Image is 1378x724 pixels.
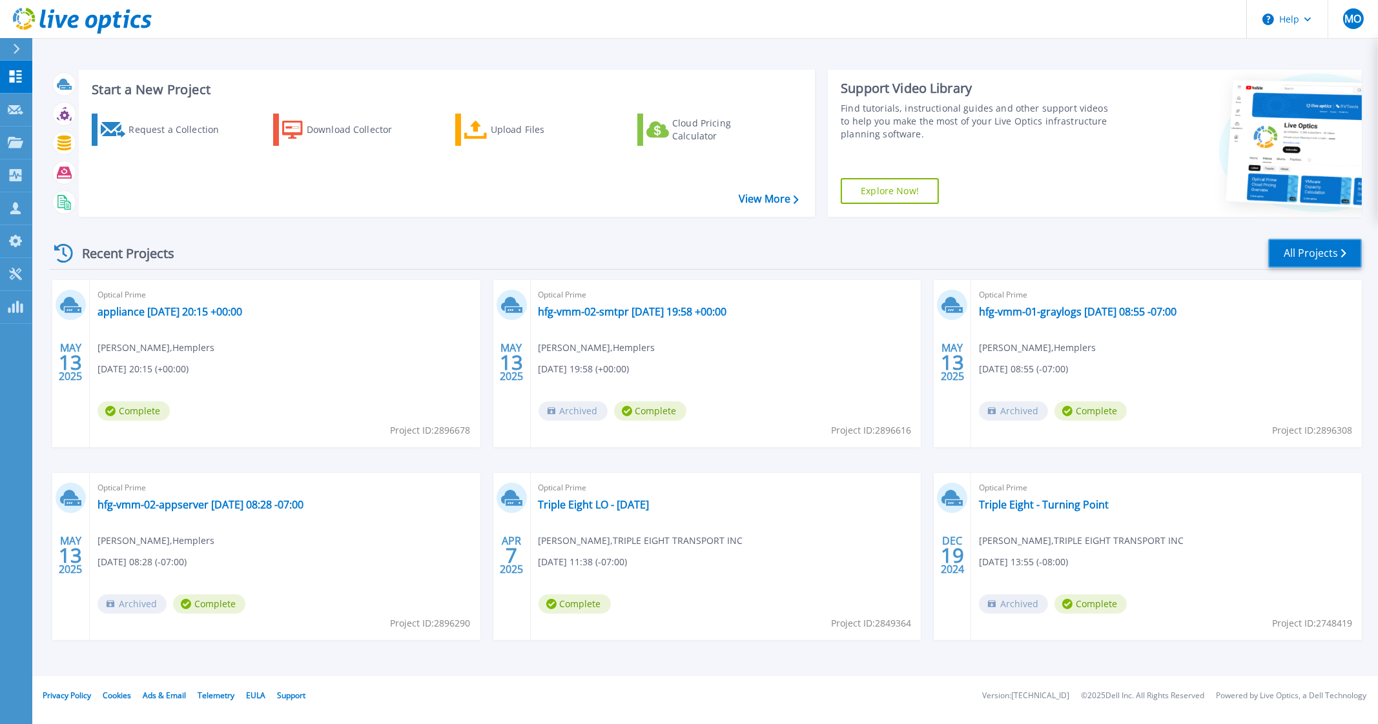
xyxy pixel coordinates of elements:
[391,423,471,437] span: Project ID: 2896678
[43,690,91,701] a: Privacy Policy
[1054,401,1127,421] span: Complete
[539,401,608,421] span: Archived
[979,534,1184,548] span: [PERSON_NAME] , TRIPLE EIGHT TRANSPORT INC
[940,532,965,579] div: DEC 2024
[941,550,964,561] span: 19
[539,362,630,376] span: [DATE] 19:58 (+00:00)
[979,481,1354,495] span: Optical Prime
[637,114,781,146] a: Cloud Pricing Calculator
[98,341,214,355] span: [PERSON_NAME] , Hemplers
[273,114,417,146] a: Download Collector
[940,339,965,386] div: MAY 2025
[1268,239,1362,268] a: All Projects
[103,690,131,701] a: Cookies
[59,550,82,561] span: 13
[92,114,236,146] a: Request a Collection
[841,178,939,204] a: Explore Now!
[58,339,83,386] div: MAY 2025
[143,690,186,701] a: Ads & Email
[198,690,234,701] a: Telemetry
[539,594,611,614] span: Complete
[500,357,523,368] span: 13
[539,555,628,569] span: [DATE] 11:38 (-07:00)
[246,690,265,701] a: EULA
[98,362,189,376] span: [DATE] 20:15 (+00:00)
[979,288,1354,302] span: Optical Prime
[98,288,473,302] span: Optical Prime
[539,534,743,548] span: [PERSON_NAME] , TRIPLE EIGHT TRANSPORT INC
[491,117,594,143] div: Upload Files
[672,117,776,143] div: Cloud Pricing Calculator
[979,362,1068,376] span: [DATE] 08:55 (-07:00)
[539,305,727,318] a: hfg-vmm-02-smtpr [DATE] 19:58 +00:00
[1081,692,1204,700] li: © 2025 Dell Inc. All Rights Reserved
[979,594,1048,614] span: Archived
[941,357,964,368] span: 13
[1272,423,1352,437] span: Project ID: 2896308
[979,305,1177,318] a: hfg-vmm-01-graylogs [DATE] 08:55 -07:00
[98,401,170,421] span: Complete
[841,102,1115,141] div: Find tutorials, instructional guides and other support videos to help you make the most of your L...
[173,594,245,614] span: Complete
[499,339,524,386] div: MAY 2025
[539,498,650,511] a: Triple Eight LO - [DATE]
[98,534,214,548] span: [PERSON_NAME] , Hemplers
[98,594,167,614] span: Archived
[277,690,305,701] a: Support
[129,117,232,143] div: Request a Collection
[1054,594,1127,614] span: Complete
[539,481,914,495] span: Optical Prime
[831,423,911,437] span: Project ID: 2896616
[979,341,1096,355] span: [PERSON_NAME] , Hemplers
[92,83,798,97] h3: Start a New Project
[98,305,242,318] a: appliance [DATE] 20:15 +00:00
[98,555,187,569] span: [DATE] 08:28 (-07:00)
[391,616,471,630] span: Project ID: 2896290
[1216,692,1366,700] li: Powered by Live Optics, a Dell Technology
[979,555,1068,569] span: [DATE] 13:55 (-08:00)
[499,532,524,579] div: APR 2025
[1272,616,1352,630] span: Project ID: 2748419
[58,532,83,579] div: MAY 2025
[982,692,1069,700] li: Version: [TECHNICAL_ID]
[979,498,1109,511] a: Triple Eight - Turning Point
[59,357,82,368] span: 13
[539,341,655,355] span: [PERSON_NAME] , Hemplers
[1344,14,1361,24] span: MO
[98,498,303,511] a: hfg-vmm-02-appserver [DATE] 08:28 -07:00
[841,80,1115,97] div: Support Video Library
[614,401,686,421] span: Complete
[979,401,1048,421] span: Archived
[307,117,410,143] div: Download Collector
[50,237,192,269] div: Recent Projects
[831,616,911,630] span: Project ID: 2849364
[739,193,799,205] a: View More
[506,550,517,561] span: 7
[98,481,473,495] span: Optical Prime
[455,114,599,146] a: Upload Files
[539,288,914,302] span: Optical Prime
